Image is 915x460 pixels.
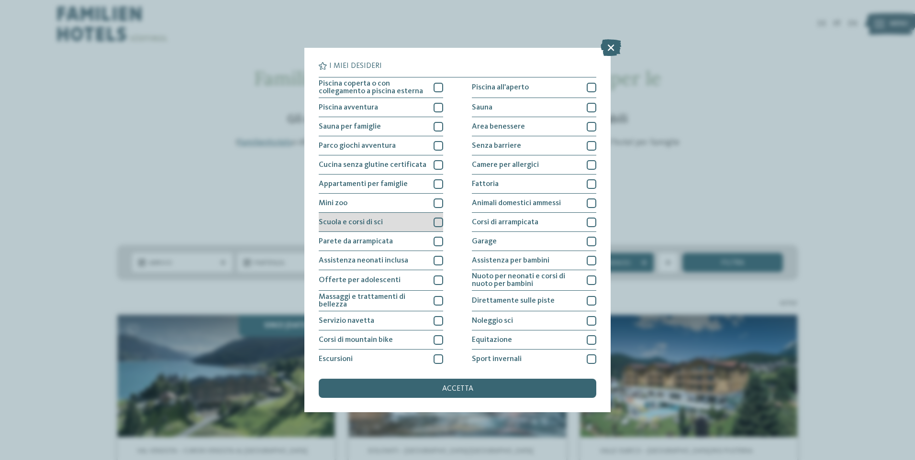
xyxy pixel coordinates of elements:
[319,142,396,150] span: Parco giochi avventura
[472,142,521,150] span: Senza barriere
[472,180,499,188] span: Fattoria
[319,336,393,344] span: Corsi di mountain bike
[319,80,426,95] span: Piscina coperta o con collegamento a piscina esterna
[472,104,492,111] span: Sauna
[472,317,513,325] span: Noleggio sci
[472,355,522,363] span: Sport invernali
[319,219,383,226] span: Scuola e corsi di sci
[442,385,473,393] span: accetta
[319,276,401,284] span: Offerte per adolescenti
[472,297,555,305] span: Direttamente sulle piste
[329,62,382,70] span: I miei desideri
[319,293,426,308] span: Massaggi e trattamenti di bellezza
[319,161,426,169] span: Cucina senza glutine certificata
[472,84,529,91] span: Piscina all'aperto
[319,238,393,245] span: Parete da arrampicata
[472,199,561,207] span: Animali domestici ammessi
[472,219,538,226] span: Corsi di arrampicata
[472,273,580,288] span: Nuoto per neonati e corsi di nuoto per bambini
[472,336,512,344] span: Equitazione
[319,123,381,131] span: Sauna per famiglie
[319,317,374,325] span: Servizio navetta
[319,180,408,188] span: Appartamenti per famiglie
[472,123,525,131] span: Area benessere
[472,161,539,169] span: Camere per allergici
[319,355,353,363] span: Escursioni
[319,104,378,111] span: Piscina avventura
[472,257,549,264] span: Assistenza per bambini
[472,238,497,245] span: Garage
[319,199,347,207] span: Mini zoo
[319,257,408,264] span: Assistenza neonati inclusa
